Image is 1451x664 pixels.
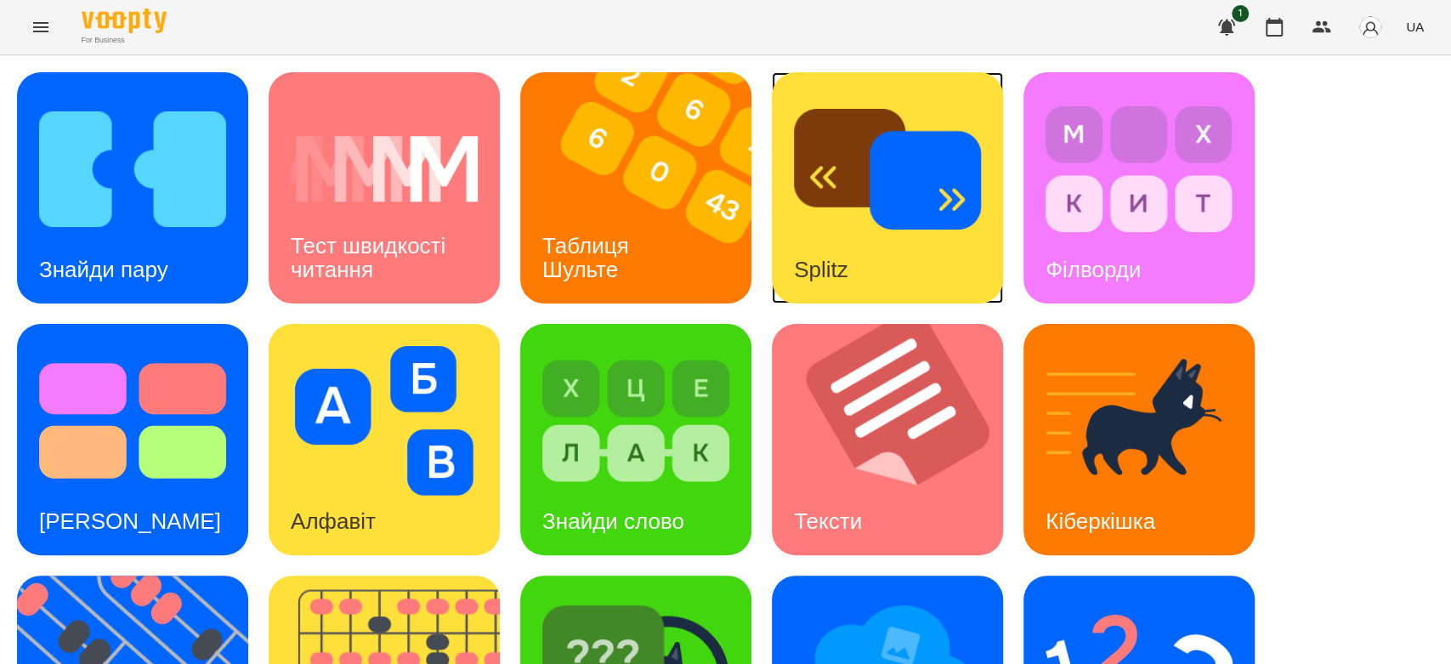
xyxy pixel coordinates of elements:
img: Splitz [794,94,981,244]
img: Знайди слово [542,346,729,496]
a: ТекстиТексти [772,324,1003,555]
h3: Таблиця Шульте [542,233,635,281]
a: КіберкішкаКіберкішка [1023,324,1255,555]
img: Тест швидкості читання [291,94,478,244]
h3: Кіберкішка [1046,508,1155,534]
a: Тест Струпа[PERSON_NAME] [17,324,248,555]
h3: Знайди пару [39,257,168,282]
h3: Тест швидкості читання [291,233,451,281]
h3: Тексти [794,508,862,534]
img: Таблиця Шульте [520,72,773,304]
a: АлфавітАлфавіт [269,324,500,555]
img: Кіберкішка [1046,346,1233,496]
a: Таблиця ШультеТаблиця Шульте [520,72,751,304]
h3: Знайди слово [542,508,684,534]
img: Філворди [1046,94,1233,244]
h3: Splitz [794,257,848,282]
button: Menu [20,7,61,48]
span: UA [1406,18,1424,36]
img: Voopty Logo [82,9,167,33]
a: Знайди паруЗнайди пару [17,72,248,304]
a: Тест швидкості читанняТест швидкості читання [269,72,500,304]
span: For Business [82,35,167,46]
img: Знайди пару [39,94,226,244]
a: Знайди словоЗнайди слово [520,324,751,555]
button: UA [1399,11,1431,43]
a: ФілвордиФілворди [1023,72,1255,304]
a: SplitzSplitz [772,72,1003,304]
h3: [PERSON_NAME] [39,508,221,534]
span: 1 [1232,5,1249,22]
img: Тест Струпа [39,346,226,496]
img: avatar_s.png [1358,15,1382,39]
h3: Алфавіт [291,508,376,534]
h3: Філворди [1046,257,1141,282]
img: Алфавіт [291,346,478,496]
img: Тексти [772,324,1024,555]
